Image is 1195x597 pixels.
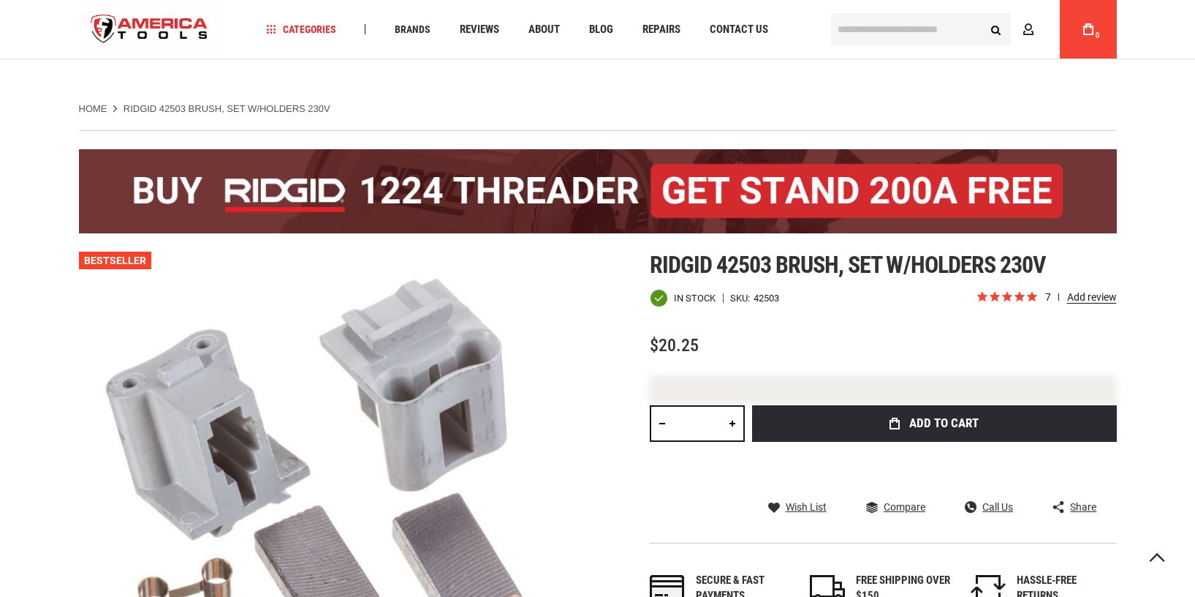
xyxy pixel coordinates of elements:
span: Contact Us [710,24,768,35]
a: Brands [388,20,437,40]
a: Compare [866,500,925,514]
strong: SKU [730,293,754,303]
a: Wish List [768,500,827,514]
a: Home [79,102,107,116]
a: Repairs [636,20,687,40]
span: Add to Cart [909,417,979,429]
a: Contact Us [703,20,775,40]
span: Call Us [982,502,1013,512]
span: Ridgid 42503 brush, set w/holders 230v [650,251,1047,279]
a: store logo [79,2,221,57]
div: Availability [650,289,716,307]
a: About [522,20,566,40]
a: Categories [259,20,343,40]
span: Rated 5.0 out of 5 stars 7 reviews [976,290,1117,306]
span: Reviews [460,24,499,35]
span: Share [1070,502,1096,512]
span: 7 reviews [1045,291,1117,303]
span: In stock [674,293,716,303]
img: America Tools [79,2,221,57]
span: Categories [266,24,336,34]
span: Blog [589,24,613,35]
span: 0 [1096,31,1100,40]
button: Add to Cart [752,405,1117,442]
span: Compare [884,502,925,512]
a: Call Us [965,500,1013,514]
span: About [528,24,560,35]
a: Blog [583,20,620,40]
span: Brands [395,24,430,34]
div: 42503 [754,293,779,303]
a: Reviews [453,20,506,40]
button: Search [982,15,1010,43]
img: BOGO: Buy the RIDGID® 1224 Threader (26092), get the 92467 200A Stand FREE! [79,149,1117,233]
span: $20.25 [650,335,699,356]
span: Repairs [642,24,680,35]
strong: RIDGID 42503 BRUSH, SET W/HOLDERS 230V [124,103,330,114]
span: Wish List [786,502,827,512]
